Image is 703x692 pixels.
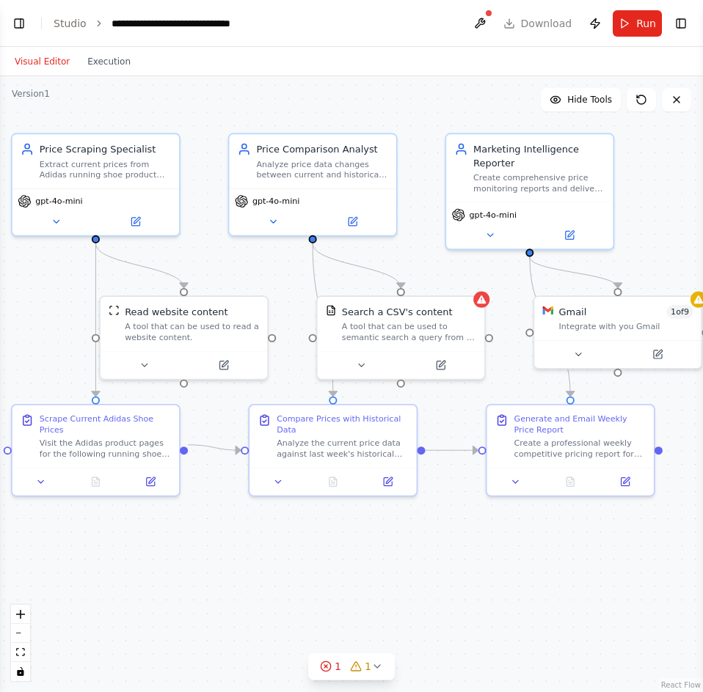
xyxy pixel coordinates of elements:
[54,16,269,31] nav: breadcrumb
[54,18,87,29] a: Studio
[365,474,411,490] button: Open in side panel
[613,10,662,37] button: Run
[35,196,82,207] span: gpt-4o-mini
[559,321,693,332] div: Integrate with you Gmail
[109,305,120,316] img: ScrapeWebsiteTool
[365,659,371,674] span: 1
[567,94,612,106] span: Hide Tools
[473,172,605,194] div: Create comprehensive price monitoring reports and deliver insights to the {target_team} via email...
[523,257,625,288] g: Edge from 957af654-bf27-4ea4-b64d-20ec88404db6 to 6df6353b-f9a8-4d0e-bb19-eb790d23f9ab
[185,357,261,373] button: Open in side panel
[97,213,173,229] button: Open in side panel
[486,404,655,497] div: Generate and Email Weekly Price ReportCreate a professional weekly competitive pricing report for...
[40,413,171,435] div: Scrape Current Adidas Shoe Prices
[11,624,30,643] button: zoom out
[99,295,269,380] div: ScrapeWebsiteToolRead website contentA tool that can be used to read a website content.
[67,474,124,490] button: No output available
[11,643,30,662] button: fit view
[256,158,387,180] div: Analyze price data changes between current and historical data, calculate percentage changes, and...
[671,13,691,34] button: Show right sidebar
[305,474,362,490] button: No output available
[523,257,578,396] g: Edge from 957af654-bf27-4ea4-b64d-20ec88404db6 to 4cd10c1d-26e5-427e-8f41-1c761b6b5c67
[40,438,171,460] div: Visit the Adidas product pages for the following running shoes and extract their current prices: ...
[542,305,553,316] img: Gmail
[127,474,173,490] button: Open in side panel
[335,659,341,674] span: 1
[277,438,408,460] div: Analyze the current price data against last week's historical data stored in the CSV file. Search...
[6,53,79,70] button: Visual Editor
[308,653,395,680] button: 11
[252,196,299,207] span: gpt-4o-mini
[514,413,646,435] div: Generate and Email Weekly Price Report
[40,158,171,180] div: Extract current prices from Adidas running shoe product pages accurately and efficiently
[11,662,30,681] button: toggle interactivity
[514,438,646,460] div: Create a professional weekly competitive pricing report for the Nike marketing team based on the ...
[533,295,702,369] div: GmailGmail1of9Integrate with you Gmail
[248,404,418,497] div: Compare Prices with Historical DataAnalyze the current price data against last week's historical ...
[11,404,181,497] div: Scrape Current Adidas Shoe PricesVisit the Adidas product pages for the following running shoes a...
[619,346,696,362] button: Open in side panel
[11,133,181,236] div: Price Scraping SpecialistExtract current prices from Adidas running shoe product pages accurately...
[306,243,408,288] g: Edge from 9100307a-2771-48a4-b490-93a5b86d9cb7 to c98cb9ca-de1b-42a2-955d-c0d1baf3eec6
[531,227,608,243] button: Open in side panel
[306,243,340,397] g: Edge from 9100307a-2771-48a4-b490-93a5b86d9cb7 to 56d9fd53-3394-4a3c-965a-7747da062adf
[326,305,337,316] img: CSVSearchTool
[316,295,486,380] div: CSVSearchToolSearch a CSV's contentA tool that can be used to semantic search a query from a CSV'...
[542,474,599,490] button: No output available
[402,357,478,373] button: Open in side panel
[89,243,102,397] g: Edge from f87c0a6f-877a-46fe-86a4-1403bd73e1e3 to 9097f3e2-4bbc-40fa-804c-6205ed3e1e8e
[559,305,587,318] div: Gmail
[125,321,259,343] div: A tool that can be used to read a website content.
[541,88,621,111] button: Hide Tools
[426,443,478,457] g: Edge from 56d9fd53-3394-4a3c-965a-7747da062adf to 4cd10c1d-26e5-427e-8f41-1c761b6b5c67
[11,605,30,624] button: zoom in
[228,133,398,236] div: Price Comparison AnalystAnalyze price data changes between current and historical data, calculate...
[277,413,408,435] div: Compare Prices with Historical Data
[12,88,50,100] div: Version 1
[602,474,648,490] button: Open in side panel
[314,213,390,229] button: Open in side panel
[636,16,656,31] span: Run
[79,53,139,70] button: Execution
[342,321,476,343] div: A tool that can be used to semantic search a query from a CSV's content.
[470,210,517,221] span: gpt-4o-mini
[89,243,191,288] g: Edge from f87c0a6f-877a-46fe-86a4-1403bd73e1e3 to 0fe1abc8-f227-43d5-a303-c956fcb25927
[667,305,693,318] span: Number of enabled actions
[445,133,614,250] div: Marketing Intelligence ReporterCreate comprehensive price monitoring reports and deliver insights...
[125,305,227,318] div: Read website content
[40,142,171,155] div: Price Scraping Specialist
[11,605,30,681] div: React Flow controls
[473,142,605,169] div: Marketing Intelligence Reporter
[661,681,701,689] a: React Flow attribution
[188,438,241,457] g: Edge from 9097f3e2-4bbc-40fa-804c-6205ed3e1e8e to 56d9fd53-3394-4a3c-965a-7747da062adf
[342,305,453,318] div: Search a CSV's content
[256,142,387,155] div: Price Comparison Analyst
[9,13,29,34] button: Show left sidebar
